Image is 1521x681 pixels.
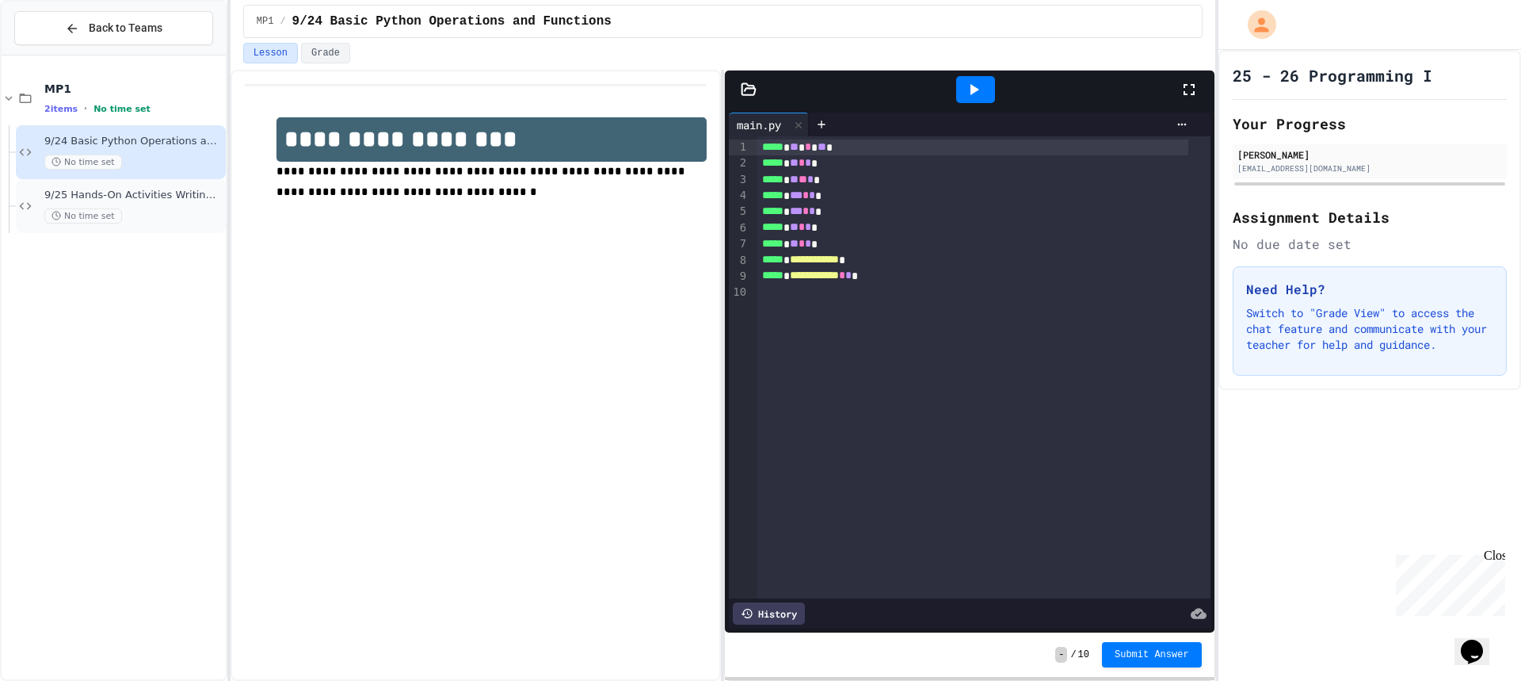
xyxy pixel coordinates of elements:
[1055,647,1067,663] span: -
[1237,163,1502,174] div: [EMAIL_ADDRESS][DOMAIN_NAME]
[93,104,151,114] span: No time set
[243,43,298,63] button: Lesson
[44,189,223,202] span: 9/25 Hands-On Activities Writing Python Expressions
[1233,113,1507,135] h2: Your Progress
[729,253,749,269] div: 8
[280,15,285,28] span: /
[1246,280,1493,299] h3: Need Help?
[729,117,789,133] div: main.py
[1115,648,1189,661] span: Submit Answer
[1233,206,1507,228] h2: Assignment Details
[257,15,274,28] span: MP1
[1070,648,1076,661] span: /
[1454,618,1505,665] iframe: chat widget
[729,204,749,220] div: 5
[729,113,809,136] div: main.py
[14,11,213,45] button: Back to Teams
[1231,6,1280,43] div: My Account
[84,102,87,115] span: •
[729,172,749,188] div: 3
[44,82,223,96] span: MP1
[1233,235,1507,254] div: No due date set
[44,104,78,114] span: 2 items
[6,6,109,101] div: Chat with us now!Close
[729,269,749,285] div: 9
[1389,549,1505,616] iframe: chat widget
[44,135,223,148] span: 9/24 Basic Python Operations and Functions
[1233,64,1432,86] h1: 25 - 26 Programming I
[301,43,350,63] button: Grade
[1102,642,1202,668] button: Submit Answer
[729,220,749,236] div: 6
[44,209,122,224] span: No time set
[1246,305,1493,353] p: Switch to "Grade View" to access the chat feature and communicate with your teacher for help and ...
[1078,648,1089,661] span: 10
[292,12,612,31] span: 9/24 Basic Python Operations and Functions
[44,155,122,170] span: No time set
[89,20,162,36] span: Back to Teams
[729,236,749,252] div: 7
[1237,147,1502,162] div: [PERSON_NAME]
[733,603,805,625] div: History
[729,188,749,204] div: 4
[729,140,749,155] div: 1
[729,155,749,171] div: 2
[729,285,749,300] div: 10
